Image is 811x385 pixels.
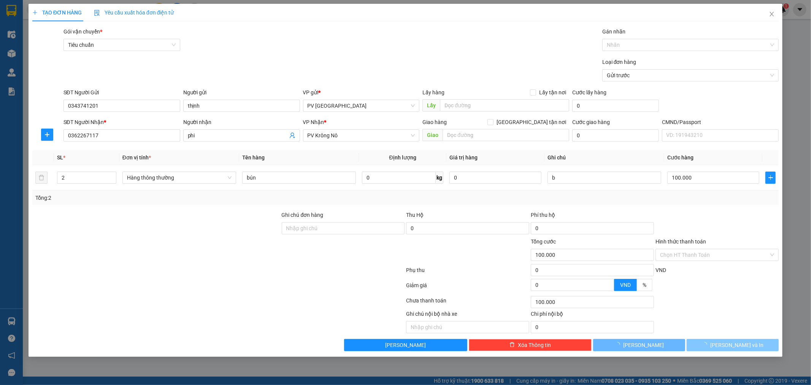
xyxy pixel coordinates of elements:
[548,172,661,184] input: Ghi Chú
[766,175,775,181] span: plus
[623,341,664,349] span: [PERSON_NAME]
[63,88,180,97] div: SĐT Người Gửi
[572,129,659,142] input: Cước giao hàng
[77,29,107,34] span: TB09250265
[436,172,443,184] span: kg
[440,99,569,111] input: Dọc đường
[72,34,107,40] span: 11:21:17 [DATE]
[57,154,63,161] span: SL
[242,154,265,161] span: Tên hàng
[122,154,151,161] span: Đơn vị tính
[494,118,569,126] span: [GEOGRAPHIC_DATA] tận nơi
[344,339,467,351] button: [PERSON_NAME]
[35,172,48,184] button: delete
[406,296,530,310] div: Chưa thanh toán
[94,10,100,16] img: icon
[615,342,623,347] span: loading
[183,118,300,126] div: Người nhận
[761,4,782,25] button: Close
[593,339,685,351] button: [PERSON_NAME]
[518,341,551,349] span: Xóa Thông tin
[406,310,529,321] div: Ghi chú nội bộ nhà xe
[687,339,779,351] button: [PERSON_NAME] và In
[68,39,176,51] span: Tiêu chuẩn
[572,89,606,95] label: Cước lấy hàng
[303,119,324,125] span: VP Nhận
[94,10,174,16] span: Yêu cầu xuất hóa đơn điện tử
[289,132,295,138] span: user-add
[8,53,16,64] span: Nơi gửi:
[406,266,530,279] div: Phụ thu
[406,281,530,294] div: Giảm giá
[531,239,556,245] span: Tổng cước
[602,59,636,65] label: Loại đơn hàng
[242,172,356,184] input: VD: Bàn, Ghế
[655,267,666,273] span: VND
[282,212,324,218] label: Ghi chú đơn hàng
[765,172,776,184] button: plus
[572,119,610,125] label: Cước giao hàng
[406,321,529,333] input: Nhập ghi chú
[531,211,654,222] div: Phí thu hộ
[531,310,654,321] div: Chi phí nội bộ
[572,100,659,112] input: Cước lấy hàng
[63,29,102,35] span: Gói vận chuyển
[8,17,17,36] img: logo
[667,154,694,161] span: Cước hàng
[389,154,416,161] span: Định lượng
[710,341,763,349] span: [PERSON_NAME] và In
[32,10,82,16] span: TẠO ĐƠN HÀNG
[422,119,447,125] span: Giao hàng
[662,118,779,126] div: CMND/Passport
[58,53,70,64] span: Nơi nhận:
[303,88,420,97] div: VP gửi
[607,70,774,81] span: Gửi trước
[41,132,53,138] span: plus
[655,239,706,245] label: Hình thức thanh toán
[282,222,405,234] input: Ghi chú đơn hàng
[449,172,541,184] input: 0
[20,12,62,41] strong: CÔNG TY TNHH [GEOGRAPHIC_DATA] 214 QL13 - P.26 - Q.BÌNH THẠNH - TP HCM 1900888606
[702,342,710,347] span: loading
[127,172,232,183] span: Hàng thông thường
[509,342,515,348] span: delete
[26,46,88,51] strong: BIÊN NHẬN GỬI HÀNG HOÁ
[35,194,313,202] div: Tổng: 2
[443,129,569,141] input: Dọc đường
[406,212,424,218] span: Thu Hộ
[620,282,631,288] span: VND
[422,129,443,141] span: Giao
[41,129,53,141] button: plus
[422,99,440,111] span: Lấy
[769,11,775,17] span: close
[32,10,38,15] span: plus
[308,100,415,111] span: PV Tân Bình
[63,118,180,126] div: SĐT Người Nhận
[536,88,569,97] span: Lấy tận nơi
[385,341,426,349] span: [PERSON_NAME]
[469,339,592,351] button: deleteXóa Thông tin
[308,130,415,141] span: PV Krông Nô
[643,282,646,288] span: %
[183,88,300,97] div: Người gửi
[76,53,95,57] span: PV Đắk Mil
[422,89,444,95] span: Lấy hàng
[602,29,625,35] label: Gán nhãn
[544,150,664,165] th: Ghi chú
[449,154,478,161] span: Giá trị hàng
